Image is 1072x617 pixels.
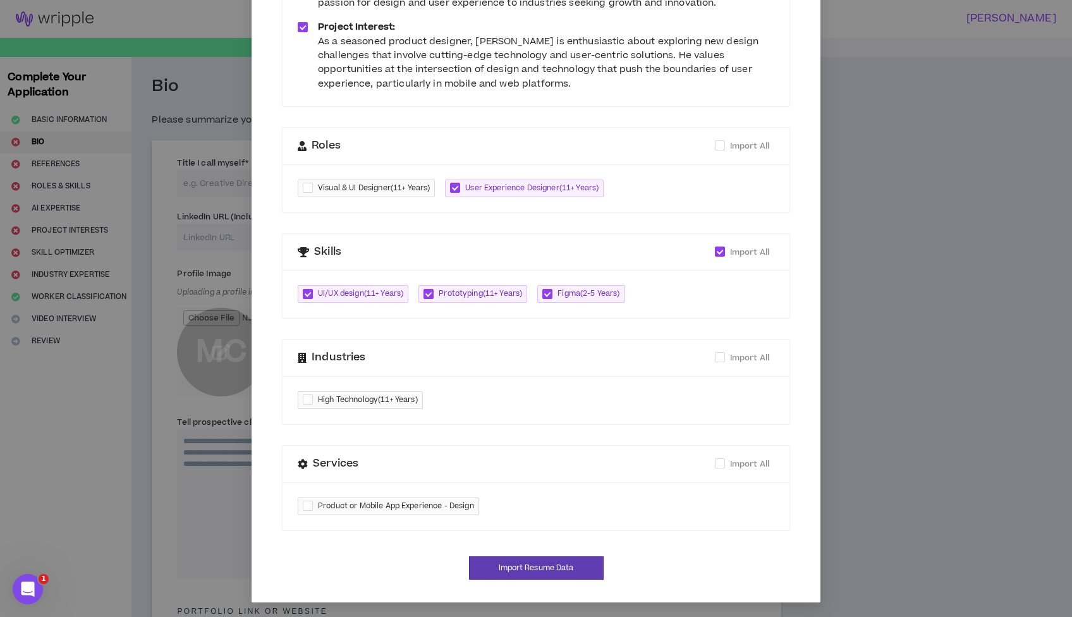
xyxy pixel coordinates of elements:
span: Figma ( 2-5 Years ) [557,288,619,300]
span: Visual & UI Designer ( 11+ Years ) [318,182,430,195]
span: Import All [730,140,769,152]
span: UI/UX design ( 11+ Years ) [318,288,403,300]
span: Product or Mobile App Experience - Design [318,500,474,513]
strong: Project Interest: [318,20,395,34]
span: Import All [730,247,769,258]
span: Roles [312,138,341,154]
iframe: Intercom live chat [13,574,43,604]
div: As a seasoned product designer, [PERSON_NAME] is enthusiastic about exploring new design challeng... [318,35,774,92]
button: Import Resume Data [469,556,604,580]
span: Import All [730,458,769,470]
span: Services [313,456,358,472]
span: User Experience Designer ( 11+ Years ) [465,182,599,195]
span: High Technology ( 11+ Years ) [318,394,418,406]
span: Import All [730,352,769,363]
span: 1 [39,574,49,584]
span: Industries [312,350,365,366]
span: Prototyping ( 11+ Years ) [439,288,522,300]
span: Skills [314,244,341,260]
